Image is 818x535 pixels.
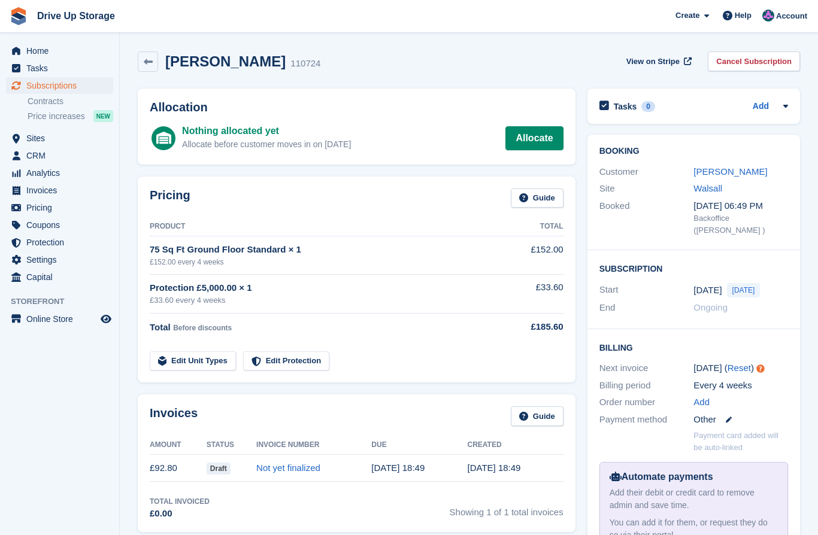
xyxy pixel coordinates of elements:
[693,302,728,312] span: Ongoing
[150,257,500,267] div: £152.00 every 4 weeks
[500,217,563,236] th: Total
[26,42,98,59] span: Home
[693,166,767,177] a: [PERSON_NAME]
[99,312,113,326] a: Preview store
[182,124,351,138] div: Nothing allocated yet
[693,212,788,236] div: Backoffice ([PERSON_NAME] )
[290,57,320,71] div: 110724
[762,10,774,22] img: Andy
[467,436,563,455] th: Created
[511,406,563,426] a: Guide
[150,243,500,257] div: 75 Sq Ft Ground Floor Standard × 1
[614,101,637,112] h2: Tasks
[641,101,655,112] div: 0
[599,301,694,315] div: End
[599,262,788,274] h2: Subscription
[26,234,98,251] span: Protection
[599,165,694,179] div: Customer
[511,189,563,208] a: Guide
[26,199,98,216] span: Pricing
[28,110,113,123] a: Price increases NEW
[165,53,286,69] h2: [PERSON_NAME]
[11,296,119,308] span: Storefront
[10,7,28,25] img: stora-icon-8386f47178a22dfd0bd8f6a31ec36ba5ce8667c1dd55bd0f319d3a0aa187defe.svg
[150,406,198,426] h2: Invoices
[28,111,85,122] span: Price increases
[26,182,98,199] span: Invoices
[753,100,769,114] a: Add
[26,311,98,327] span: Online Store
[6,147,113,164] a: menu
[6,234,113,251] a: menu
[150,189,190,208] h2: Pricing
[6,165,113,181] a: menu
[599,147,788,156] h2: Booking
[505,126,563,150] a: Allocate
[599,413,694,427] div: Payment method
[6,251,113,268] a: menu
[6,182,113,199] a: menu
[243,351,329,371] a: Edit Protection
[500,274,563,313] td: £33.60
[26,60,98,77] span: Tasks
[599,379,694,393] div: Billing period
[735,10,752,22] span: Help
[150,496,210,507] div: Total Invoiced
[675,10,699,22] span: Create
[26,217,98,233] span: Coupons
[693,379,788,393] div: Every 4 weeks
[150,507,210,521] div: £0.00
[150,281,500,295] div: Protection £5,000.00 × 1
[26,251,98,268] span: Settings
[150,294,500,306] div: £33.60 every 4 weeks
[256,463,320,473] a: Not yet finalized
[708,51,800,71] a: Cancel Subscription
[500,236,563,274] td: £152.00
[150,217,500,236] th: Product
[150,455,207,482] td: £92.80
[256,436,371,455] th: Invoice Number
[599,182,694,196] div: Site
[150,436,207,455] th: Amount
[599,361,694,375] div: Next invoice
[622,51,694,71] a: View on Stripe
[26,269,98,285] span: Capital
[6,217,113,233] a: menu
[693,199,788,213] div: [DATE] 06:49 PM
[371,463,425,473] time: 2025-09-28 17:49:26 UTC
[599,199,694,236] div: Booked
[6,199,113,216] a: menu
[207,436,256,455] th: Status
[28,96,113,107] a: Contracts
[150,322,171,332] span: Total
[610,487,778,512] div: Add their debit or credit card to remove admin and save time.
[6,60,113,77] a: menu
[26,165,98,181] span: Analytics
[26,130,98,147] span: Sites
[693,413,788,427] div: Other
[693,396,710,409] a: Add
[599,396,694,409] div: Order number
[626,56,680,68] span: View on Stripe
[6,130,113,147] a: menu
[727,283,761,297] span: [DATE]
[776,10,807,22] span: Account
[467,463,520,473] time: 2025-09-27 17:49:26 UTC
[693,284,722,297] time: 2025-09-27 00:00:00 UTC
[150,101,563,114] h2: Allocation
[755,363,766,374] div: Tooltip anchor
[150,351,236,371] a: Edit Unit Types
[371,436,467,455] th: Due
[599,283,694,297] div: Start
[610,470,778,484] div: Automate payments
[693,183,722,193] a: Walsall
[6,311,113,327] a: menu
[450,496,563,521] span: Showing 1 of 1 total invoices
[93,110,113,122] div: NEW
[728,363,751,373] a: Reset
[32,6,120,26] a: Drive Up Storage
[207,463,231,475] span: Draft
[26,147,98,164] span: CRM
[6,42,113,59] a: menu
[173,324,232,332] span: Before discounts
